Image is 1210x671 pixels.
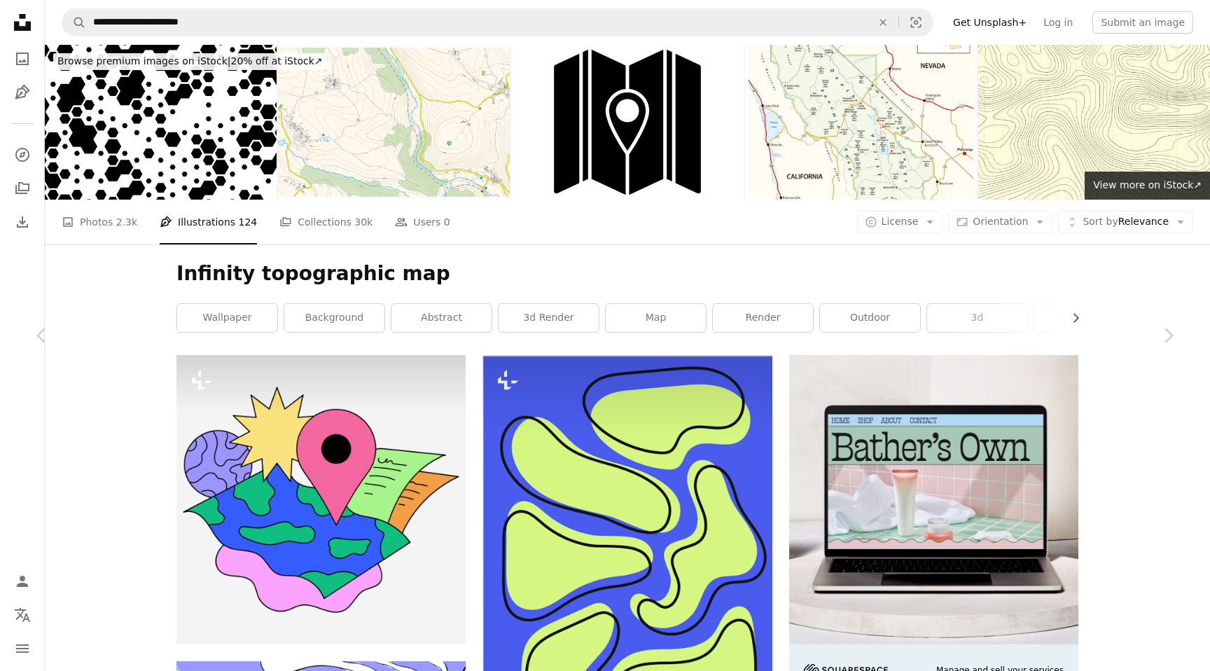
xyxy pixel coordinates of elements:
a: Explore [8,141,36,169]
a: Browse premium images on iStock|20% off at iStock↗ [45,45,335,78]
button: Submit an image [1092,11,1193,34]
img: The image shows a location pin on a map. [176,355,466,644]
span: 2.3k [116,214,137,230]
form: Find visuals sitewide [62,8,933,36]
img: A striking pattern of black and white hexagonal shapes, offering a modern and dynamic design elem... [45,45,277,200]
img: Topographic map lines background. Abstract vector illustration. [978,45,1210,200]
a: illustration [1034,304,1134,332]
button: Visual search [899,9,933,36]
button: Menu [8,635,36,663]
a: render [713,304,813,332]
img: Detailed map of Death Valley National Park, California, Nevada, United States [745,45,977,200]
span: 30k [354,214,373,230]
a: abstract [391,304,492,332]
span: Sort by [1083,216,1118,227]
button: Search Unsplash [62,9,86,36]
img: file-1707883121023-8e3502977149image [789,355,1078,644]
span: License [882,216,919,227]
a: Illustrations [8,78,36,106]
a: Get Unsplash+ [945,11,1035,34]
a: Collections 30k [279,200,373,244]
a: Photos [8,45,36,73]
a: A drawing of a blue and green design [482,553,772,565]
a: outdoor [820,304,920,332]
a: View more on iStock↗ [1085,172,1210,200]
button: Language [8,601,36,629]
a: Next [1126,268,1210,403]
h1: Infinity topographic map [176,261,1078,286]
a: Photos 2.3k [62,200,137,244]
button: scroll list to the right [1063,304,1078,332]
span: 20% off at iStock ↗ [57,55,323,67]
img: fictional detailed topographic vector map with symbols [278,45,510,200]
span: View more on iStock ↗ [1093,179,1202,191]
a: Log in / Sign up [8,567,36,595]
a: Log in [1035,11,1081,34]
button: Sort byRelevance [1058,211,1193,233]
button: License [857,211,943,233]
a: map [606,304,706,332]
a: The image shows a location pin on a map. [176,493,466,506]
a: background [284,304,384,332]
button: Orientation [948,211,1052,233]
span: Relevance [1083,215,1169,229]
button: Clear [868,9,898,36]
span: Browse premium images on iStock | [57,55,230,67]
a: 3d [927,304,1027,332]
a: 3d render [499,304,599,332]
a: Users 0 [395,200,450,244]
span: Orientation [973,216,1028,227]
a: Download History [8,208,36,236]
span: 0 [444,214,450,230]
a: Collections [8,174,36,202]
a: wallpaper [177,304,277,332]
img: Sightseeing & Travel Planning Black Line & Fill Vector Icon [511,45,743,200]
